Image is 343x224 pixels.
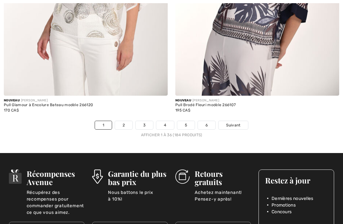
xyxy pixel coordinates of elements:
[27,170,84,186] h3: Récompenses Avenue
[4,103,168,107] div: Pull Glamour à Encolure Bateau modèle 266120
[175,108,190,112] span: 195 CA$
[219,121,248,129] a: Suivant
[4,99,20,102] span: Nouveau
[198,121,215,129] a: 6
[272,208,292,215] span: Concours
[195,170,251,186] h3: Retours gratuits
[177,121,195,129] a: 5
[175,98,339,103] div: [PERSON_NAME]
[265,176,327,184] h3: Restez à jour
[95,121,112,129] a: 1
[4,108,19,112] span: 170 CA$
[27,189,84,202] p: Récupérez des recompenses pour commander gratuitement ce que vous aimez.
[226,122,240,128] span: Suivant
[175,99,191,102] span: Nouveau
[4,98,168,103] div: [PERSON_NAME]
[272,195,313,202] span: Dernières nouvelles
[175,103,339,107] div: Pull Brodé Fleuri modèle 266107
[175,170,190,184] img: Retours gratuits
[115,121,132,129] a: 2
[272,202,296,208] span: Promotions
[9,170,22,184] img: Récompenses Avenue
[136,121,153,129] a: 3
[195,189,251,202] p: Achetez maintenant! Pensez-y après!
[108,170,168,186] h3: Garantie du plus bas prix
[92,170,103,184] img: Garantie du plus bas prix
[156,121,174,129] a: 4
[108,189,168,202] p: Nous battons le prix à 10%!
